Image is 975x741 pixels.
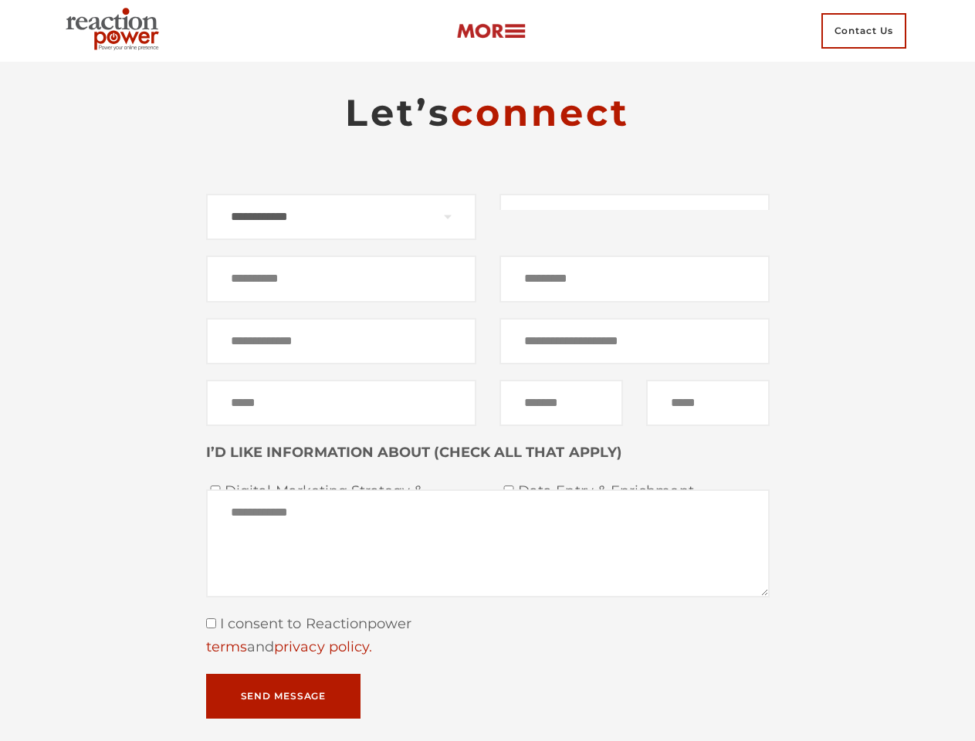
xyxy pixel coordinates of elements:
img: Executive Branding | Personal Branding Agency [59,3,171,59]
strong: I’D LIKE INFORMATION ABOUT (CHECK ALL THAT APPLY) [206,444,622,461]
span: Send Message [241,692,327,701]
a: terms [206,638,247,655]
button: Send Message [206,674,361,719]
div: and [206,636,770,659]
span: Digital Marketing Strategy & Execution [225,480,476,526]
a: privacy policy. [274,638,372,655]
h2: Let’s [206,90,770,136]
form: Contact form [206,194,770,719]
span: I consent to Reactionpower [216,615,412,632]
span: Contact Us [821,13,906,49]
img: more-btn.png [456,22,526,40]
span: connect [451,90,630,135]
span: Data Entry & Enrichment [518,480,770,503]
